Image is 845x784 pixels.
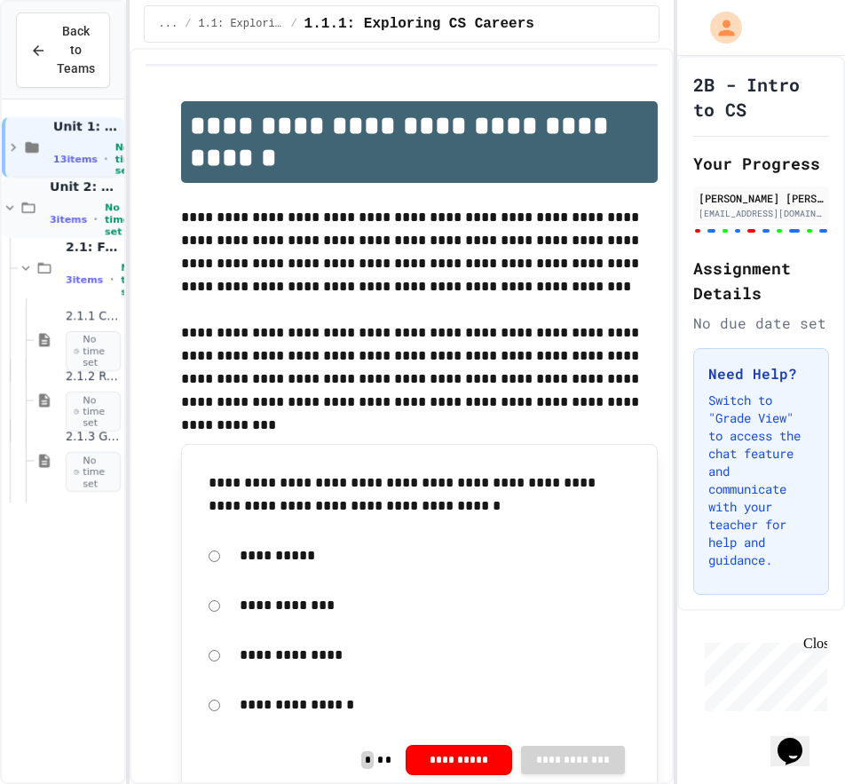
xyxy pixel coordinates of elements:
span: 1.1.1: Exploring CS Careers [304,13,534,35]
span: 3 items [66,274,103,286]
h2: Your Progress [693,151,829,176]
span: Back to Teams [57,22,95,78]
iframe: chat widget [770,713,827,766]
span: 2.1.1 Computational Thinking and Problem Solving [66,309,121,324]
span: No time set [115,141,140,177]
div: [EMAIL_ADDRESS][DOMAIN_NAME] [699,207,824,220]
div: No due date set [693,313,829,334]
span: / [185,17,191,31]
span: Unit 1: Careers & Professionalism [53,118,121,134]
span: 3 items [50,214,87,226]
span: No time set [121,262,146,297]
div: [PERSON_NAME] [PERSON_NAME] [699,190,824,206]
h1: 2B - Intro to CS [693,72,829,122]
span: • [105,152,108,166]
span: No time set [66,331,121,372]
span: 2.1.2 Review - Computational Thinking and Problem Solving [66,369,121,384]
span: No time set [105,202,130,237]
span: No time set [66,392,121,432]
span: • [110,273,114,287]
div: Chat with us now!Close [7,7,122,113]
span: ... [159,17,178,31]
h3: Need Help? [708,363,814,384]
iframe: chat widget [698,636,827,711]
span: 2.1.3 Guided morning routine flowchart [66,430,121,445]
p: Switch to "Grade View" to access the chat feature and communicate with your teacher for help and ... [708,392,814,569]
button: Back to Teams [16,12,110,88]
h2: Assignment Details [693,256,829,305]
span: 2.1: Foundations of Computational Thinking [66,239,121,255]
span: 1.1: Exploring CS Careers [198,17,283,31]
span: • [94,212,98,226]
span: Unit 2: Computational Thinking & Problem-Solving [50,178,121,194]
div: My Account [691,7,746,48]
span: 13 items [53,154,98,165]
span: / [290,17,296,31]
span: No time set [66,452,121,493]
